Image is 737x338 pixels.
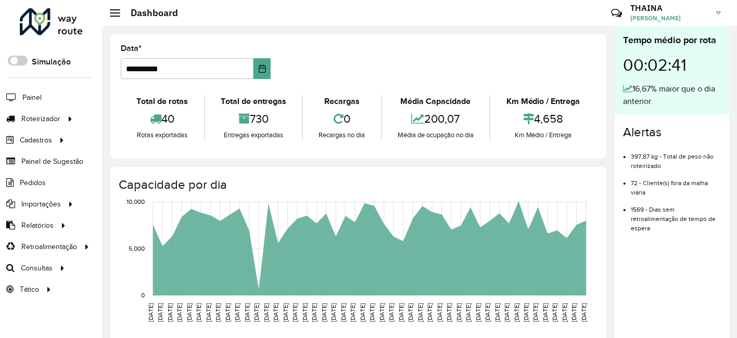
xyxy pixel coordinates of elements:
[523,303,529,322] text: [DATE]
[32,56,71,68] label: Simulação
[631,144,721,171] li: 397,87 kg - Total de peso não roteirizado
[120,7,178,19] h2: Dashboard
[630,3,708,13] h3: THAINA
[493,95,593,108] div: Km Médio / Entrega
[552,303,558,322] text: [DATE]
[623,47,721,83] div: 00:02:41
[623,83,721,108] div: 16,67% maior que o dia anterior
[368,303,375,322] text: [DATE]
[455,303,462,322] text: [DATE]
[417,303,424,322] text: [DATE]
[20,135,52,146] span: Cadastros
[494,303,501,322] text: [DATE]
[513,303,520,322] text: [DATE]
[21,263,53,274] span: Consultas
[605,2,628,24] a: Contato Rápido
[484,303,491,322] text: [DATE]
[123,108,201,130] div: 40
[244,303,250,322] text: [DATE]
[349,303,356,322] text: [DATE]
[561,303,568,322] text: [DATE]
[20,284,39,295] span: Tático
[385,130,487,140] div: Média de ocupação no dia
[176,303,183,322] text: [DATE]
[631,197,721,233] li: 1569 - Dias sem retroalimentação de tempo de espera
[446,303,452,322] text: [DATE]
[21,220,54,231] span: Relatórios
[436,303,443,322] text: [DATE]
[167,303,173,322] text: [DATE]
[630,14,708,23] span: [PERSON_NAME]
[263,303,270,322] text: [DATE]
[21,156,83,167] span: Painel de Sugestão
[157,303,163,322] text: [DATE]
[208,130,300,140] div: Entregas exportadas
[121,42,142,55] label: Data
[253,58,271,79] button: Choose Date
[493,108,593,130] div: 4,658
[301,303,308,322] text: [DATE]
[623,33,721,47] div: Tempo médio por rota
[20,177,46,188] span: Pedidos
[129,245,145,252] text: 5,000
[475,303,481,322] text: [DATE]
[306,108,378,130] div: 0
[141,292,145,298] text: 0
[388,303,395,322] text: [DATE]
[214,303,221,322] text: [DATE]
[22,92,42,103] span: Painel
[224,303,231,322] text: [DATE]
[623,125,721,140] h4: Alertas
[282,303,289,322] text: [DATE]
[378,303,385,322] text: [DATE]
[119,177,596,192] h4: Capacidade por dia
[385,108,487,130] div: 200,07
[465,303,472,322] text: [DATE]
[291,303,298,322] text: [DATE]
[306,95,378,108] div: Recargas
[147,303,154,322] text: [DATE]
[234,303,240,322] text: [DATE]
[123,95,201,108] div: Total de rotas
[21,199,61,210] span: Importações
[186,303,193,322] text: [DATE]
[340,303,347,322] text: [DATE]
[21,113,60,124] span: Roteirizador
[208,95,300,108] div: Total de entregas
[532,303,539,322] text: [DATE]
[542,303,549,322] text: [DATE]
[205,303,212,322] text: [DATE]
[321,303,327,322] text: [DATE]
[407,303,414,322] text: [DATE]
[493,130,593,140] div: Km Médio / Entrega
[426,303,433,322] text: [DATE]
[631,171,721,197] li: 72 - Cliente(s) fora da malha viária
[208,108,300,130] div: 730
[580,303,587,322] text: [DATE]
[571,303,578,322] text: [DATE]
[306,130,378,140] div: Recargas no dia
[398,303,404,322] text: [DATE]
[126,199,145,205] text: 10,000
[272,303,279,322] text: [DATE]
[330,303,337,322] text: [DATE]
[311,303,317,322] text: [DATE]
[21,241,77,252] span: Retroalimentação
[503,303,510,322] text: [DATE]
[123,130,201,140] div: Rotas exportadas
[195,303,202,322] text: [DATE]
[253,303,260,322] text: [DATE]
[385,95,487,108] div: Média Capacidade
[359,303,366,322] text: [DATE]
